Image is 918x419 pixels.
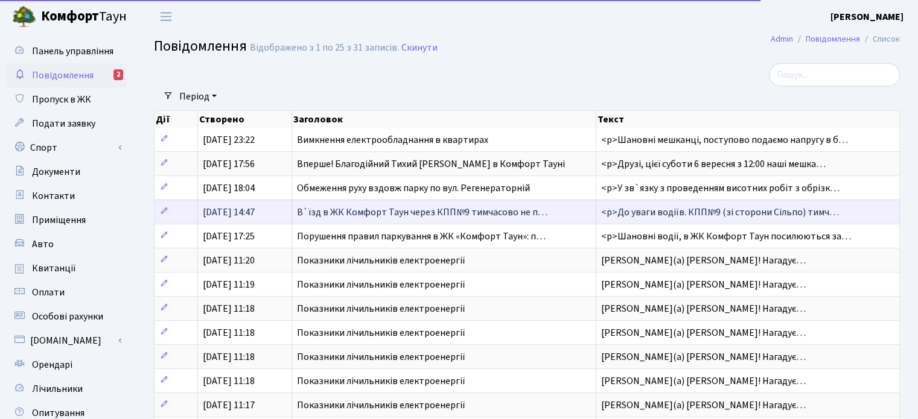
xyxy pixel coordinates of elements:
[6,136,127,160] a: Спорт
[32,93,91,106] span: Пропуск в ЖК
[203,326,255,339] span: [DATE] 11:18
[32,238,54,251] span: Авто
[203,157,255,171] span: [DATE] 17:56
[601,399,806,412] span: [PERSON_NAME](а) [PERSON_NAME]! Нагадує…
[32,382,83,395] span: Лічильники
[292,111,596,128] th: Заголовок
[6,87,127,112] a: Пропуск в ЖК
[6,377,127,401] a: Лічильники
[203,206,255,219] span: [DATE] 14:47
[6,304,127,329] a: Особові рахунки
[198,111,292,128] th: Створено
[203,181,255,195] span: [DATE] 18:04
[32,262,76,275] span: Квитанції
[32,213,86,227] span: Приміщення
[297,278,465,291] span: Показники лічильників електроенергії
[41,7,99,26] b: Комфорт
[250,42,399,54] div: Відображено з 1 по 25 з 31 записів.
[297,206,547,219] span: В`їзд в ЖК Комфорт Таун через КПП№9 тимчасово не п…
[6,208,127,232] a: Приміщення
[297,374,465,388] span: Показники лічильників електроенергії
[769,63,900,86] input: Пошук...
[32,310,103,323] span: Особові рахунки
[41,7,127,27] span: Таун
[596,111,900,128] th: Текст
[6,353,127,377] a: Орендарі
[601,374,806,388] span: [PERSON_NAME](а) [PERSON_NAME]! Нагадує…
[297,302,465,315] span: Показники лічильників електроенергії
[32,189,75,203] span: Контакти
[203,133,255,146] span: [DATE] 23:22
[401,42,438,54] a: Скинути
[806,33,860,45] a: Повідомлення
[601,157,826,171] span: <p>Друзі, цієї суботи 6 вересня з 12:00 наші мешка…
[32,165,80,178] span: Документи
[32,117,95,130] span: Подати заявку
[601,206,839,219] span: <p>До уваги водіїв. КПП№9 (зі сторони Сільпо) тимч…
[771,33,793,45] a: Admin
[32,358,72,371] span: Орендарі
[297,254,465,267] span: Показники лічильників електроенергії
[203,254,255,267] span: [DATE] 11:20
[113,69,123,80] div: 2
[753,27,918,52] nav: breadcrumb
[203,230,255,243] span: [DATE] 17:25
[6,232,127,256] a: Авто
[297,133,488,146] span: Вимкнення електрообладнання в квартирах
[297,157,565,171] span: Вперше! Благодійний Тихий [PERSON_NAME] в Комфорт Тауні
[6,280,127,304] a: Оплати
[601,181,840,195] span: <p>У зв`язку з проведенням висотних робіт з обрізк…
[601,350,806,364] span: [PERSON_NAME](а) [PERSON_NAME]! Нагадує…
[297,181,530,195] span: Обмеження руху вздовж парку по вул. Регенераторній
[203,374,255,388] span: [DATE] 11:18
[601,230,851,243] span: <p>Шановні водії, в ЖК Комфорт Таун посилюються за…
[6,160,127,184] a: Документи
[6,112,127,136] a: Подати заявку
[6,329,127,353] a: [DOMAIN_NAME]
[297,350,465,364] span: Показники лічильників електроенергії
[6,184,127,208] a: Контакти
[601,302,806,315] span: [PERSON_NAME](а) [PERSON_NAME]! Нагадує…
[601,326,806,339] span: [PERSON_NAME](а) [PERSON_NAME]! Нагадує…
[860,33,900,46] li: Список
[601,133,848,146] span: <p>Шановні мешканці, поступово подаємо напругу в б…
[151,7,181,27] button: Переключити навігацію
[203,278,255,291] span: [DATE] 11:19
[155,111,198,128] th: Дії
[174,86,222,107] a: Період
[203,399,255,412] span: [DATE] 11:17
[6,63,127,87] a: Повідомлення2
[601,278,806,291] span: [PERSON_NAME](а) [PERSON_NAME]! Нагадує…
[203,302,255,315] span: [DATE] 11:18
[6,256,127,280] a: Квитанції
[12,5,36,29] img: logo.png
[154,36,247,57] span: Повідомлення
[297,326,465,339] span: Показники лічильників електроенергії
[32,45,113,58] span: Панель управління
[297,230,546,243] span: Порушення правил паркування в ЖК «Комфорт Таун»: п…
[297,399,465,412] span: Показники лічильників електроенергії
[601,254,806,267] span: [PERSON_NAME](а) [PERSON_NAME]! Нагадує…
[203,350,255,364] span: [DATE] 11:18
[32,286,65,299] span: Оплати
[32,69,94,82] span: Повідомлення
[6,39,127,63] a: Панель управління
[830,10,904,24] a: [PERSON_NAME]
